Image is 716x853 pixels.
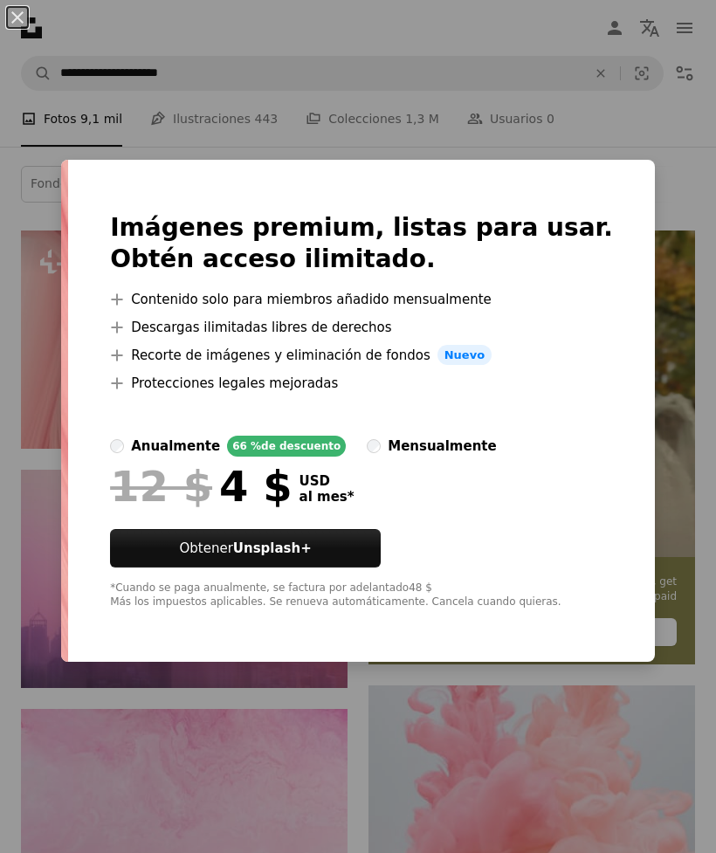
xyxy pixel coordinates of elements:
[110,529,381,568] button: ObtenerUnsplash+
[110,373,613,394] li: Protecciones legales mejoradas
[110,581,613,609] div: *Cuando se paga anualmente, se factura por adelantado 48 $ Más los impuestos aplicables. Se renue...
[110,317,613,338] li: Descargas ilimitadas libres de derechos
[110,212,613,275] h2: Imágenes premium, listas para usar. Obtén acceso ilimitado.
[388,436,496,457] div: mensualmente
[227,436,346,457] div: 66 % de descuento
[110,345,613,366] li: Recorte de imágenes y eliminación de fondos
[110,464,212,509] span: 12 $
[299,473,355,489] span: USD
[233,540,312,556] strong: Unsplash+
[299,489,355,505] span: al mes *
[61,160,68,663] img: premium_photo-1671650125917-4cef01cd7574
[437,345,492,366] span: Nuevo
[367,439,381,453] input: mensualmente
[110,439,124,453] input: anualmente66 %de descuento
[110,464,292,509] div: 4 $
[131,436,220,457] div: anualmente
[110,289,613,310] li: Contenido solo para miembros añadido mensualmente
